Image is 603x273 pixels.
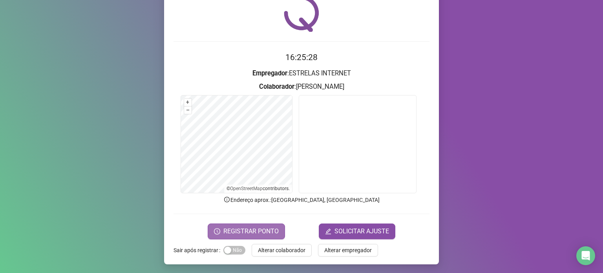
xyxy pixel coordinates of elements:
button: + [184,99,192,106]
button: Alterar colaborador [252,244,312,257]
span: info-circle [223,196,230,203]
time: 16:25:28 [285,53,318,62]
span: edit [325,228,331,235]
h3: : ESTRELAS INTERNET [174,68,429,79]
strong: Empregador [252,70,287,77]
div: Open Intercom Messenger [576,246,595,265]
button: editSOLICITAR AJUSTE [319,224,395,239]
span: SOLICITAR AJUSTE [334,227,389,236]
button: – [184,106,192,114]
span: REGISTRAR PONTO [223,227,279,236]
a: OpenStreetMap [230,186,263,191]
span: Alterar colaborador [258,246,305,255]
p: Endereço aprox. : [GEOGRAPHIC_DATA], [GEOGRAPHIC_DATA] [174,196,429,204]
span: Alterar empregador [324,246,372,255]
span: clock-circle [214,228,220,235]
h3: : [PERSON_NAME] [174,82,429,92]
li: © contributors. [227,186,290,191]
button: Alterar empregador [318,244,378,257]
label: Sair após registrar [174,244,223,257]
strong: Colaborador [259,83,294,90]
button: REGISTRAR PONTO [208,224,285,239]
